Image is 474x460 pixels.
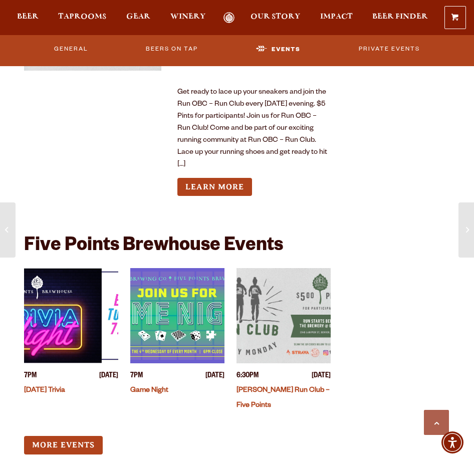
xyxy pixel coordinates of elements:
span: [DATE] [312,371,331,382]
a: View event details [130,268,224,363]
a: View event details [24,268,118,363]
span: Gear [126,13,150,21]
a: Private Events [355,39,423,60]
div: Accessibility Menu [441,431,463,453]
a: More Events (opens in a new window) [24,436,103,454]
p: Get ready to lace up your sneakers and join the Run OBC – Run Club every [DATE] evening. $5 Pints... [177,87,331,171]
a: Learn more about Odell Run Club – Five Points [177,178,252,196]
a: General [51,39,92,60]
span: 6:30PM [236,371,259,382]
span: Impact [320,13,353,21]
span: Beer [17,13,39,21]
a: Winery [170,12,205,24]
span: 7PM [24,371,37,382]
a: Beers on Tap [142,39,201,60]
a: View event details [236,268,331,363]
a: [PERSON_NAME] Run Club – Five Points [236,387,330,410]
span: 7PM [130,371,143,382]
span: Our Story [251,13,300,21]
h2: Five Points Brewhouse Events [24,236,283,258]
a: [DATE] Trivia [24,387,65,395]
a: Our Story [251,12,300,24]
a: Odell Home [216,12,242,24]
a: Scroll to top [424,410,449,435]
a: Impact [320,12,353,24]
a: Beer [17,12,39,24]
a: Beer Finder [372,12,428,24]
span: [DATE] [99,371,118,382]
a: Events [252,38,305,61]
span: Taprooms [58,13,106,21]
a: Taprooms [58,12,106,24]
a: Gear [126,12,150,24]
span: [DATE] [205,371,224,382]
span: Beer Finder [372,13,428,21]
span: Winery [170,13,205,21]
a: Game Night [130,387,168,395]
